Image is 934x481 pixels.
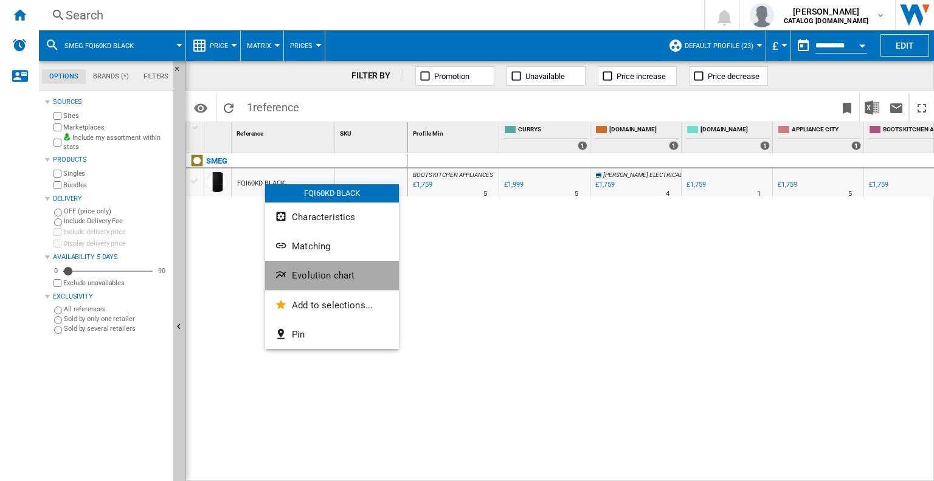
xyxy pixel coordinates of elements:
button: Characteristics [265,202,399,232]
button: Matching [265,232,399,261]
span: Add to selections... [292,300,373,311]
span: Pin [292,329,305,340]
button: Add to selections... [265,291,399,320]
span: Characteristics [292,212,355,223]
button: Pin... [265,320,399,349]
span: Evolution chart [292,270,355,281]
div: FQI60KD BLACK [265,184,399,202]
button: Evolution chart [265,261,399,290]
span: Matching [292,241,330,252]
